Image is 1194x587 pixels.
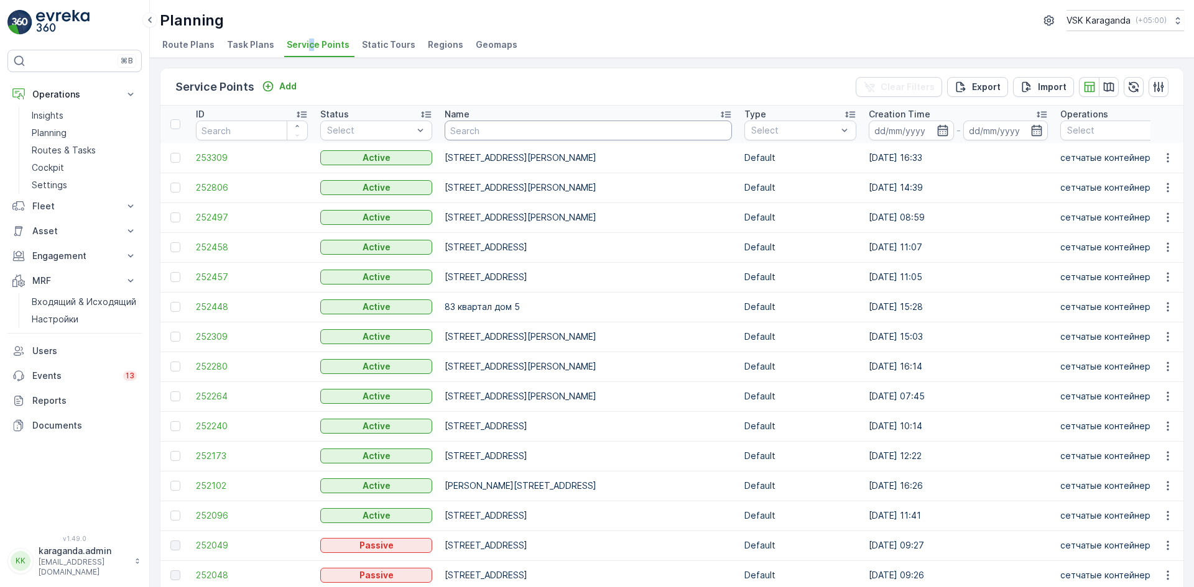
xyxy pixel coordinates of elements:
td: сетчатыe контейнера [1054,143,1178,173]
td: Default [738,292,863,322]
td: [DATE] 14:39 [863,173,1054,202]
a: Cockpit [27,159,142,176]
div: Toggle Row Selected [170,570,180,580]
td: сетчатыe контейнера [1054,441,1178,471]
p: VSK Karaganda [1067,14,1131,27]
td: [STREET_ADDRESS] [438,262,738,292]
p: [EMAIL_ADDRESS][DOMAIN_NAME] [39,557,128,577]
td: [STREET_ADDRESS][PERSON_NAME] [438,143,738,173]
button: Active [320,180,432,195]
a: Users [7,339,142,363]
td: сетчатыe контейнера [1054,411,1178,441]
p: Export [972,81,1001,93]
div: Toggle Row Selected [170,540,180,550]
td: Default [738,501,863,530]
div: KK [11,551,30,571]
td: [DATE] 09:27 [863,530,1054,560]
p: MRF [32,275,117,287]
button: Active [320,299,432,314]
p: Settings [32,179,67,191]
p: Clear Filters [881,81,935,93]
td: сетчатыe контейнера [1054,322,1178,352]
p: Active [363,330,391,343]
td: [DATE] 11:41 [863,501,1054,530]
p: Routes & Tasks [32,144,96,157]
a: Reports [7,388,142,413]
a: 252280 [196,360,308,373]
td: [DATE] 16:33 [863,143,1054,173]
span: 252096 [196,509,308,522]
td: [STREET_ADDRESS] [438,530,738,560]
td: [STREET_ADDRESS][PERSON_NAME] [438,202,738,232]
p: Passive [359,569,394,581]
div: Toggle Row Selected [170,153,180,163]
span: 252448 [196,301,308,313]
p: Import [1038,81,1067,93]
input: dd/mm/yyyy [869,121,954,140]
span: Route Plans [162,39,215,51]
p: Service Points [175,78,254,96]
td: Default [738,202,863,232]
button: VSK Karaganda(+05:00) [1067,10,1184,31]
p: Planning [160,11,224,30]
td: Default [738,411,863,441]
td: [STREET_ADDRESS] [438,232,738,262]
p: Active [363,181,391,194]
span: Regions [428,39,463,51]
div: Toggle Row Selected [170,332,180,342]
button: KKkaraganda.admin[EMAIL_ADDRESS][DOMAIN_NAME] [7,545,142,577]
p: Type [744,108,766,121]
td: сетчатыe контейнера [1054,173,1178,202]
p: Reports [32,394,137,407]
td: сетчатыe контейнера [1054,292,1178,322]
input: Search [445,121,732,140]
td: [STREET_ADDRESS] [438,411,738,441]
span: 253309 [196,152,308,164]
span: 252240 [196,420,308,432]
div: Toggle Row Selected [170,272,180,282]
button: Import [1013,77,1074,97]
p: Active [363,360,391,373]
p: Creation Time [869,108,930,121]
span: Task Plans [227,39,274,51]
img: logo [7,10,32,35]
td: [DATE] 15:03 [863,322,1054,352]
td: 83 квартал дом 5 [438,292,738,322]
span: 252458 [196,241,308,253]
p: Events [32,370,116,382]
td: Default [738,143,863,173]
td: [DATE] 12:22 [863,441,1054,471]
p: karaganda.admin [39,545,128,557]
a: Входящий & Исходящий [27,293,142,311]
p: Select [751,124,837,137]
td: Default [738,381,863,411]
a: 252173 [196,450,308,462]
a: Настройки [27,311,142,328]
button: Active [320,389,432,404]
button: Asset [7,219,142,243]
span: 252309 [196,330,308,343]
p: Select [1067,124,1153,137]
span: 252102 [196,480,308,492]
div: Toggle Row Selected [170,421,180,431]
span: Geomaps [476,39,517,51]
p: Asset [32,225,117,237]
input: Search [196,121,308,140]
p: Active [363,301,391,313]
button: Active [320,478,432,493]
input: dd/mm/yyyy [963,121,1048,140]
p: Active [363,211,391,224]
div: Toggle Row Selected [170,481,180,491]
button: Active [320,359,432,374]
a: Planning [27,124,142,142]
button: Active [320,419,432,434]
td: [STREET_ADDRESS][PERSON_NAME] [438,173,738,202]
span: v 1.49.0 [7,535,142,542]
td: Default [738,471,863,501]
p: Select [327,124,413,137]
span: Static Tours [362,39,415,51]
a: 252049 [196,539,308,552]
div: Toggle Row Selected [170,183,180,193]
